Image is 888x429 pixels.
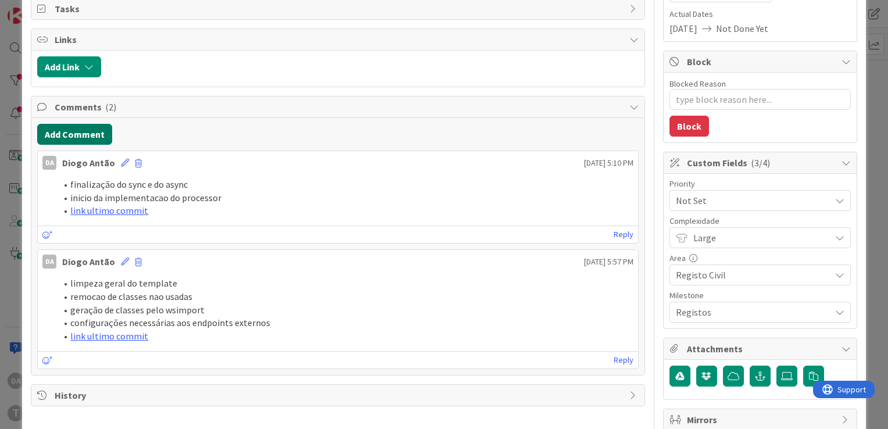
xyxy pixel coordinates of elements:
[24,2,53,16] span: Support
[56,191,633,205] li: inicio da implementacao do processor
[669,291,851,299] div: Milestone
[614,227,633,242] a: Reply
[37,124,112,145] button: Add Comment
[70,205,148,216] a: link ultimo commit
[42,255,56,269] div: DA
[676,267,825,283] span: Registo Civil
[669,22,697,35] span: [DATE]
[687,55,836,69] span: Block
[55,33,624,47] span: Links
[56,303,633,317] li: geração de classes pelo wsimport
[55,2,624,16] span: Tasks
[676,192,825,209] span: Not Set
[56,277,633,290] li: limpeza geral do template
[105,101,116,113] span: ( 2 )
[56,178,633,191] li: finalização do sync e do async
[676,304,825,320] span: Registos
[584,256,633,268] span: [DATE] 5:57 PM
[669,217,851,225] div: Complexidade
[669,116,709,137] button: Block
[687,342,836,356] span: Attachments
[42,156,56,170] div: DA
[669,78,726,89] label: Blocked Reason
[55,388,624,402] span: History
[716,22,768,35] span: Not Done Yet
[669,180,851,188] div: Priority
[56,290,633,303] li: remocao de classes nao usadas
[584,157,633,169] span: [DATE] 5:10 PM
[55,100,624,114] span: Comments
[56,316,633,330] li: configurações necessárias aos endpoints externos
[62,255,115,269] div: Diogo Antão
[37,56,101,77] button: Add Link
[669,254,851,262] div: Area
[669,8,851,20] span: Actual Dates
[693,230,825,246] span: Large
[614,353,633,367] a: Reply
[751,157,770,169] span: ( 3/4 )
[687,156,836,170] span: Custom Fields
[62,156,115,170] div: Diogo Antão
[687,413,836,427] span: Mirrors
[70,330,148,342] a: link ultimo commit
